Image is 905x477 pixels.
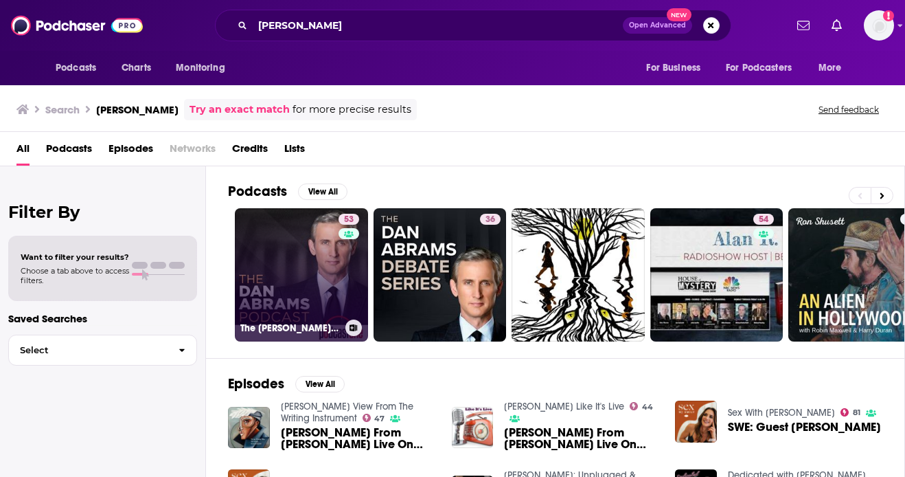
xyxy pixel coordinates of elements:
[374,416,385,422] span: 47
[814,104,883,115] button: Send feedback
[190,102,290,118] a: Try an exact match
[818,58,842,78] span: More
[228,407,270,449] img: Dan Abrams From Dan Abrams Live On News Nation
[504,427,658,450] span: [PERSON_NAME] From [PERSON_NAME] Live On News Nation
[235,208,368,342] a: 53The [PERSON_NAME] Podcast
[215,10,731,41] div: Search podcasts, credits, & more...
[122,58,151,78] span: Charts
[228,375,284,392] h2: Episodes
[21,266,129,285] span: Choose a tab above to access filters.
[629,22,686,29] span: Open Advanced
[792,14,815,37] a: Show notifications dropdown
[46,55,114,81] button: open menu
[228,375,345,392] a: EpisodesView All
[253,14,623,36] input: Search podcasts, credits, & more...
[753,214,774,225] a: 54
[485,213,495,227] span: 36
[864,10,894,41] button: Show profile menu
[228,183,347,200] a: PodcastsView All
[45,103,80,116] h3: Search
[170,137,216,166] span: Networks
[728,421,881,433] span: SWE: Guest [PERSON_NAME]
[623,17,692,34] button: Open AdvancedNew
[339,214,359,225] a: 53
[853,410,860,416] span: 81
[46,137,92,166] a: Podcasts
[630,402,653,410] a: 44
[864,10,894,41] img: User Profile
[675,401,717,443] img: SWE: Guest Dan Abrams
[480,214,501,225] a: 36
[295,376,345,392] button: View All
[452,407,494,449] img: Dan Abrams From Dan Abrams Live On News Nation
[504,401,624,412] a: Arroe Collins Like It's Live
[646,58,700,78] span: For Business
[826,14,847,37] a: Show notifications dropdown
[293,102,411,118] span: for more precise results
[21,252,129,262] span: Want to filter your results?
[728,407,835,419] a: Sex With Emily
[281,427,435,450] a: Dan Abrams From Dan Abrams Live On News Nation
[56,58,96,78] span: Podcasts
[166,55,242,81] button: open menu
[232,137,268,166] a: Credits
[363,414,385,422] a: 47
[9,346,168,355] span: Select
[650,208,783,342] a: 54
[96,103,179,116] h3: [PERSON_NAME]
[8,312,197,325] p: Saved Searches
[108,137,153,166] a: Episodes
[374,208,507,342] a: 36
[840,408,860,417] a: 81
[281,401,413,424] a: Arroe Collins View From The Writing Instrument
[667,8,691,21] span: New
[240,322,340,334] h3: The [PERSON_NAME] Podcast
[728,421,881,433] a: SWE: Guest Dan Abrams
[16,137,30,166] a: All
[809,55,859,81] button: open menu
[11,12,143,38] img: Podchaser - Follow, Share and Rate Podcasts
[113,55,159,81] a: Charts
[759,213,768,227] span: 54
[298,184,347,200] button: View All
[726,58,792,78] span: For Podcasters
[864,10,894,41] span: Logged in as CommsPodchaser
[284,137,305,166] a: Lists
[717,55,812,81] button: open menu
[637,55,718,81] button: open menu
[344,213,354,227] span: 53
[176,58,225,78] span: Monitoring
[504,427,658,450] a: Dan Abrams From Dan Abrams Live On News Nation
[281,427,435,450] span: [PERSON_NAME] From [PERSON_NAME] Live On News Nation
[883,10,894,21] svg: Add a profile image
[8,202,197,222] h2: Filter By
[228,183,287,200] h2: Podcasts
[642,404,653,410] span: 44
[8,335,197,366] button: Select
